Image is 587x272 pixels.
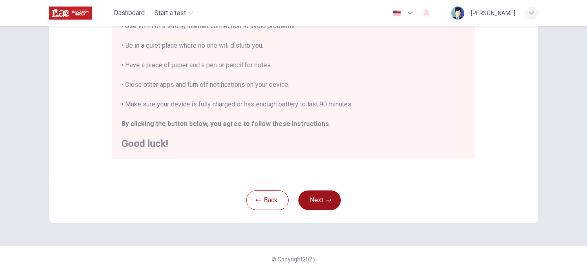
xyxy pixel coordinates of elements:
button: Start a test [151,6,196,20]
a: ILAC logo [49,5,110,21]
span: Start a test [154,8,186,18]
span: © Copyright 2025 [271,256,316,263]
button: Next [298,190,341,210]
button: Dashboard [110,6,148,20]
img: Profile picture [451,7,464,20]
img: ILAC logo [49,5,92,21]
img: en [392,10,402,16]
span: Dashboard [114,8,145,18]
b: By clicking the button below, you agree to follow these instructions. [121,120,331,128]
button: Back [246,190,289,210]
div: [PERSON_NAME] [471,8,515,18]
h2: Good luck! [121,139,466,148]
